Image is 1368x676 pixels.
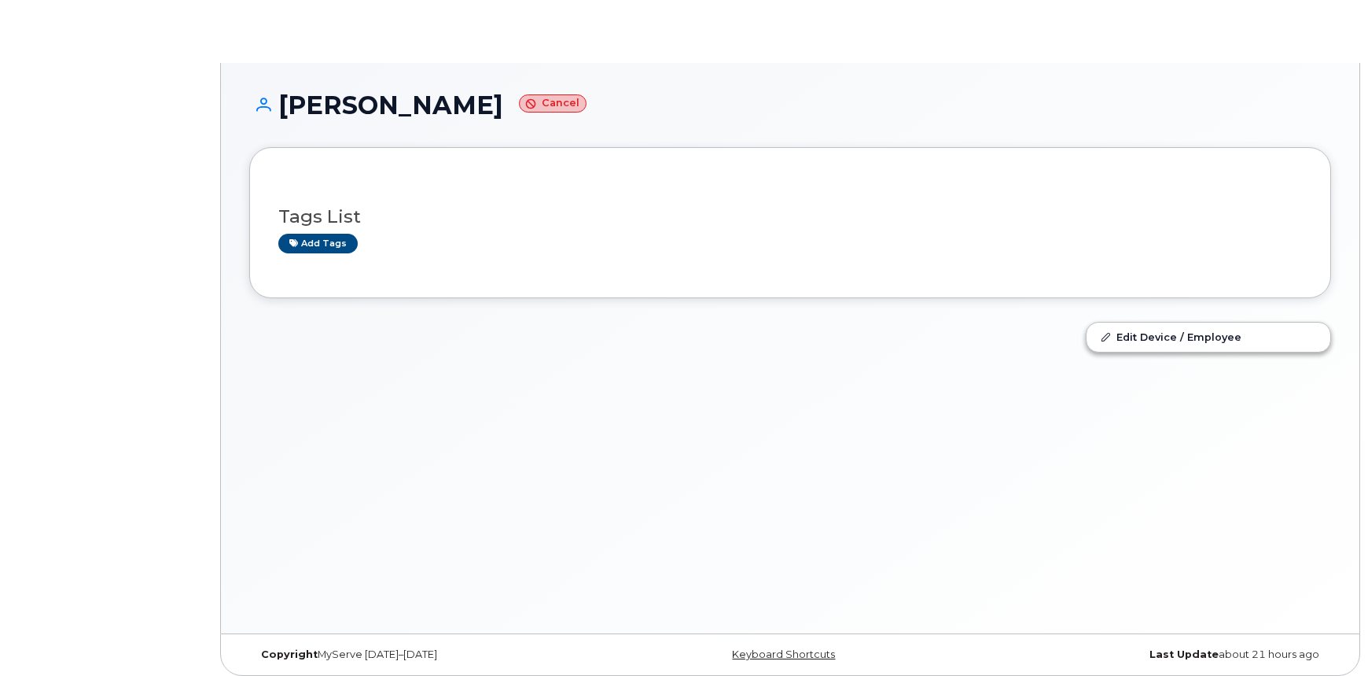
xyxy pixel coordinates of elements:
strong: Copyright [261,648,318,660]
div: about 21 hours ago [970,648,1331,661]
small: Cancel [519,94,587,113]
h3: Tags List [278,207,1302,227]
a: Keyboard Shortcuts [732,648,835,660]
a: Add tags [278,234,358,253]
div: MyServe [DATE]–[DATE] [249,648,610,661]
strong: Last Update [1149,648,1219,660]
a: Edit Device / Employee [1087,323,1330,351]
h1: [PERSON_NAME] [249,91,1331,119]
